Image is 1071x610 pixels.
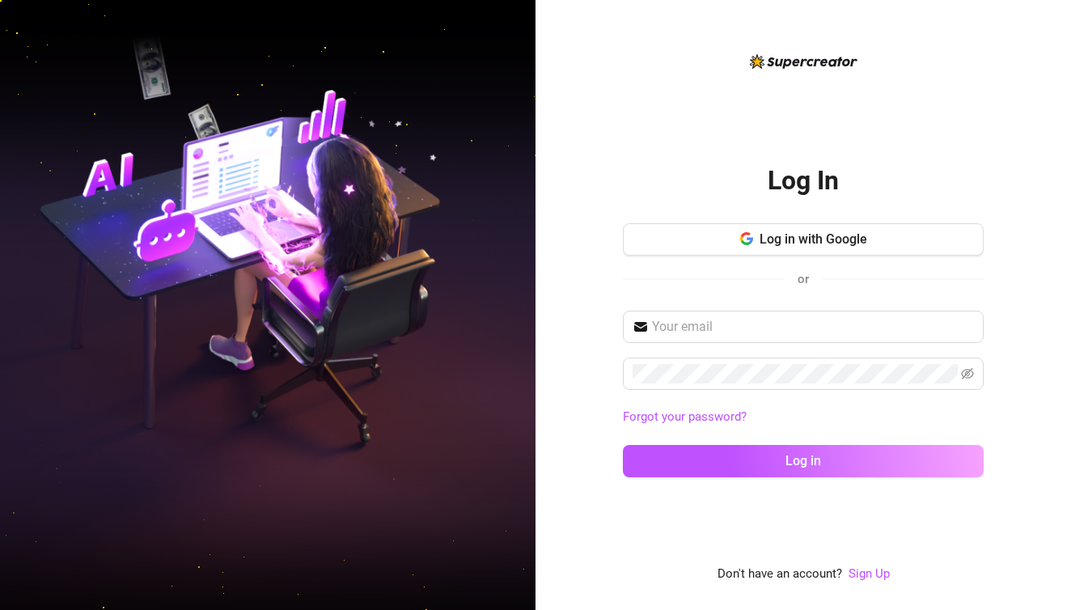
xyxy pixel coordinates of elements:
[750,54,857,69] img: logo-BBDzfeDw.svg
[768,164,839,197] h2: Log In
[652,317,974,337] input: Your email
[623,223,984,256] button: Log in with Google
[623,445,984,477] button: Log in
[623,409,747,424] a: Forgot your password?
[849,565,890,584] a: Sign Up
[961,367,974,380] span: eye-invisible
[718,565,842,584] span: Don't have an account?
[760,231,867,247] span: Log in with Google
[849,566,890,581] a: Sign Up
[785,453,821,468] span: Log in
[798,272,809,286] span: or
[623,408,984,427] a: Forgot your password?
